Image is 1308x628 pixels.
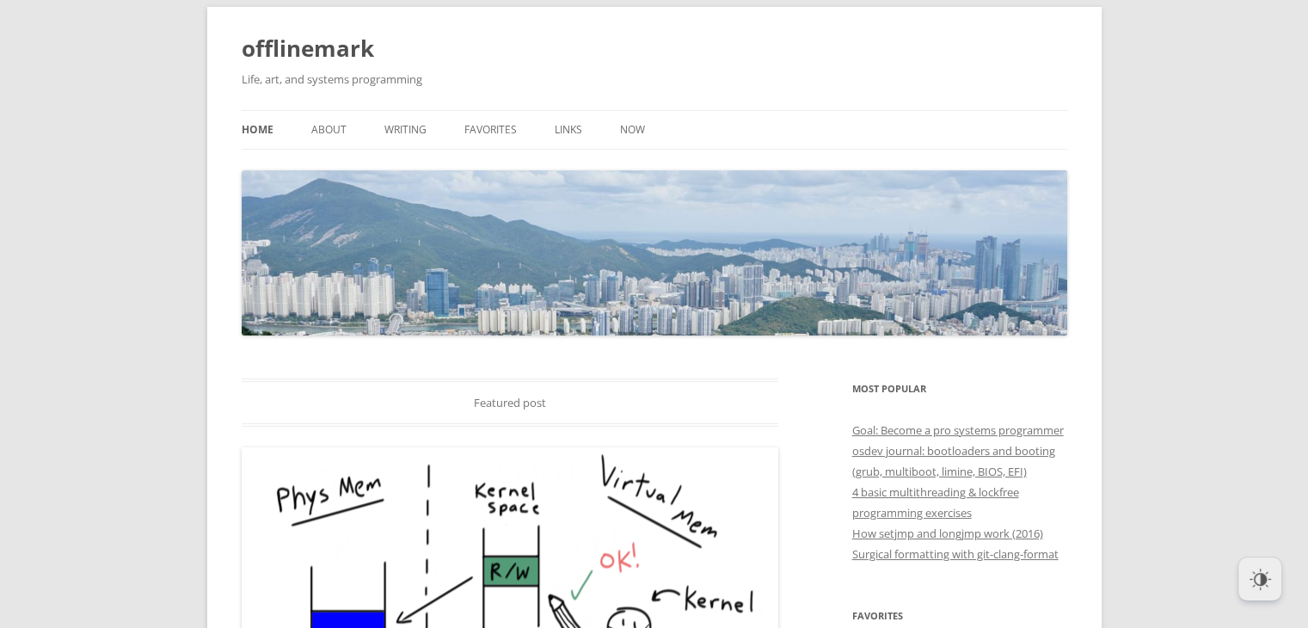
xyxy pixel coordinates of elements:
a: Links [555,111,582,149]
a: Goal: Become a pro systems programmer [852,422,1064,438]
a: Writing [384,111,427,149]
div: Featured post [242,379,779,427]
a: Favorites [464,111,517,149]
a: Now [620,111,645,149]
h2: Life, art, and systems programming [242,69,1067,89]
a: osdev journal: bootloaders and booting (grub, multiboot, limine, BIOS, EFI) [852,443,1055,479]
a: How setjmp and longjmp work (2016) [852,526,1043,541]
a: About [311,111,347,149]
a: offlinemark [242,28,374,69]
h3: Most Popular [852,379,1067,399]
img: offlinemark [242,170,1067,335]
a: Surgical formatting with git-clang-format [852,546,1059,562]
a: 4 basic multithreading & lockfree programming exercises [852,484,1019,520]
a: Home [242,111,273,149]
h3: Favorites [852,606,1067,626]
